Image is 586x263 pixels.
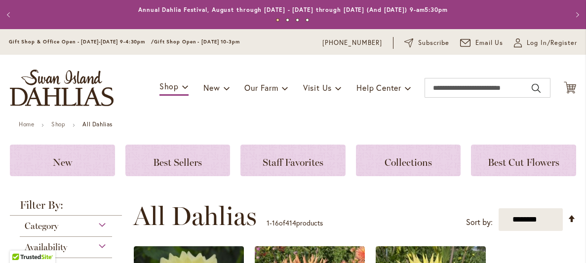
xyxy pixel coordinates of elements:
span: Shop [159,81,179,91]
a: Annual Dahlia Festival, August through [DATE] - [DATE] through [DATE] (And [DATE]) 9-am5:30pm [138,6,448,13]
span: Category [25,221,58,231]
a: Staff Favorites [240,145,346,176]
label: Sort by: [466,213,493,231]
a: Home [19,120,34,128]
a: New [10,145,115,176]
strong: Filter By: [10,200,122,216]
a: store logo [10,70,114,106]
a: Shop [51,120,65,128]
button: 2 of 4 [286,18,289,22]
span: Subscribe [418,38,449,48]
p: - of products [267,215,323,231]
a: Email Us [460,38,504,48]
a: [PHONE_NUMBER] [322,38,382,48]
button: 4 of 4 [306,18,309,22]
span: Availability [25,242,67,253]
button: Next [566,5,586,25]
span: New [53,156,72,168]
span: Gift Shop & Office Open - [DATE]-[DATE] 9-4:30pm / [9,38,154,45]
a: Collections [356,145,461,176]
a: Best Cut Flowers [471,145,576,176]
span: 16 [272,218,279,227]
span: Visit Us [303,82,332,93]
a: Log In/Register [514,38,577,48]
strong: All Dahlias [82,120,113,128]
span: Best Sellers [153,156,202,168]
button: 3 of 4 [296,18,299,22]
span: Gift Shop Open - [DATE] 10-3pm [154,38,240,45]
span: Our Farm [244,82,278,93]
span: 414 [285,218,296,227]
span: 1 [267,218,270,227]
span: Staff Favorites [263,156,323,168]
span: Help Center [356,82,401,93]
span: Log In/Register [527,38,577,48]
span: Best Cut Flowers [488,156,559,168]
span: All Dahlias [133,201,257,231]
span: New [203,82,220,93]
span: Collections [385,156,432,168]
button: 1 of 4 [276,18,279,22]
span: Email Us [475,38,504,48]
a: Subscribe [404,38,449,48]
a: Best Sellers [125,145,231,176]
